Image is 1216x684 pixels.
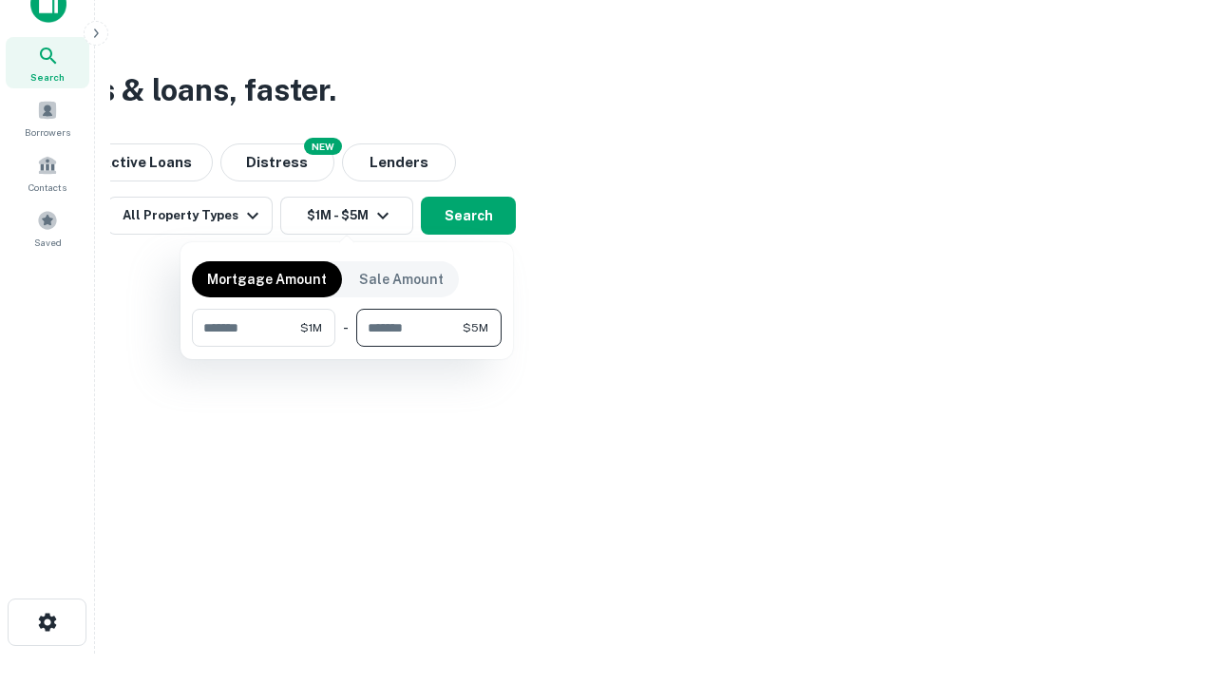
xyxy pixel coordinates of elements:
[300,319,322,336] span: $1M
[359,269,444,290] p: Sale Amount
[463,319,488,336] span: $5M
[343,309,349,347] div: -
[1121,532,1216,623] iframe: Chat Widget
[207,269,327,290] p: Mortgage Amount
